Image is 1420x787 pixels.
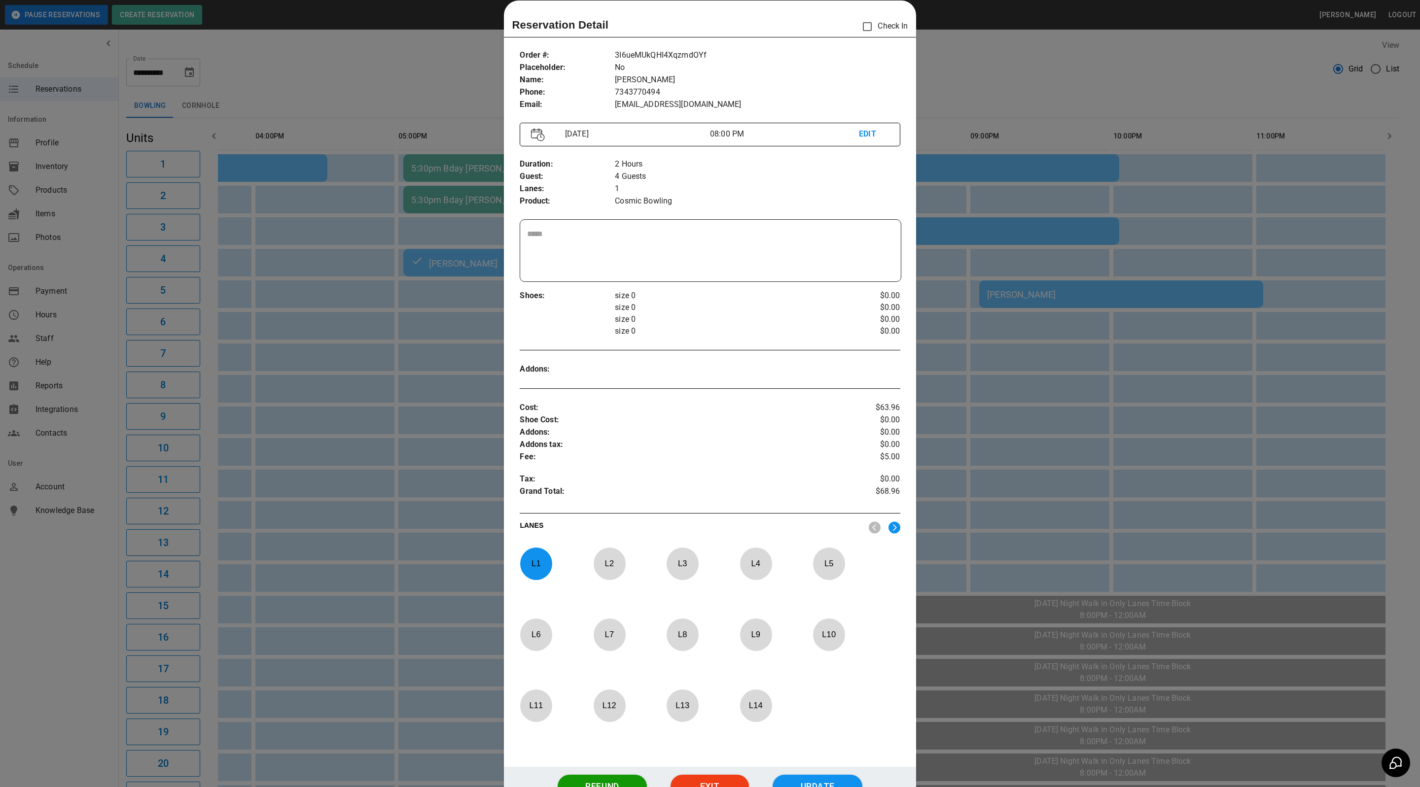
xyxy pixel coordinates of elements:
p: L 4 [740,552,772,575]
p: Product : [520,195,615,207]
p: [EMAIL_ADDRESS][DOMAIN_NAME] [615,99,900,111]
p: 08:00 PM [710,128,859,140]
p: L 1 [520,552,552,575]
p: L 11 [520,694,552,717]
p: $0.00 [837,439,900,451]
p: $68.96 [837,485,900,500]
p: Guest : [520,171,615,183]
p: size 0 [615,302,837,313]
p: $0.00 [837,414,900,426]
img: right.svg [888,521,900,534]
p: Addons tax : [520,439,837,451]
p: Tax : [520,473,837,485]
p: $0.00 [837,473,900,485]
p: Email : [520,99,615,111]
p: Order # : [520,49,615,62]
p: 4 Guests [615,171,900,183]
p: $0.00 [837,302,900,313]
p: $0.00 [837,313,900,325]
p: L 2 [593,552,626,575]
p: L 10 [813,623,845,646]
p: 7343770494 [615,86,900,99]
p: $0.00 [837,325,900,337]
p: Shoes : [520,290,615,302]
p: Cosmic Bowling [615,195,900,207]
img: nav_left.svg [869,521,881,534]
p: Lanes : [520,183,615,195]
p: Check In [857,16,908,37]
p: Shoe Cost : [520,414,837,426]
p: Fee : [520,451,837,463]
p: L 6 [520,623,552,646]
p: L 5 [813,552,845,575]
p: 3I6ueMUkQHI4XqzmdOYf [615,49,900,62]
p: [DATE] [561,128,710,140]
p: size 0 [615,290,837,302]
p: L 9 [740,623,772,646]
p: size 0 [615,313,837,325]
p: L 3 [666,552,699,575]
p: Reservation Detail [512,17,608,33]
p: $0.00 [837,290,900,302]
p: Phone : [520,86,615,99]
p: L 8 [666,623,699,646]
p: Grand Total : [520,485,837,500]
p: Cost : [520,402,837,414]
p: 1 [615,183,900,195]
p: EDIT [859,128,888,140]
p: Addons : [520,363,615,376]
p: $0.00 [837,426,900,439]
p: L 12 [593,694,626,717]
p: No [615,62,900,74]
p: $63.96 [837,402,900,414]
p: Addons : [520,426,837,439]
p: $5.00 [837,451,900,463]
p: size 0 [615,325,837,337]
p: L 13 [666,694,699,717]
p: Name : [520,74,615,86]
p: LANES [520,520,860,534]
p: [PERSON_NAME] [615,74,900,86]
p: L 7 [593,623,626,646]
p: Duration : [520,158,615,171]
img: Vector [531,128,545,141]
p: Placeholder : [520,62,615,74]
p: 2 Hours [615,158,900,171]
p: L 14 [740,694,772,717]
